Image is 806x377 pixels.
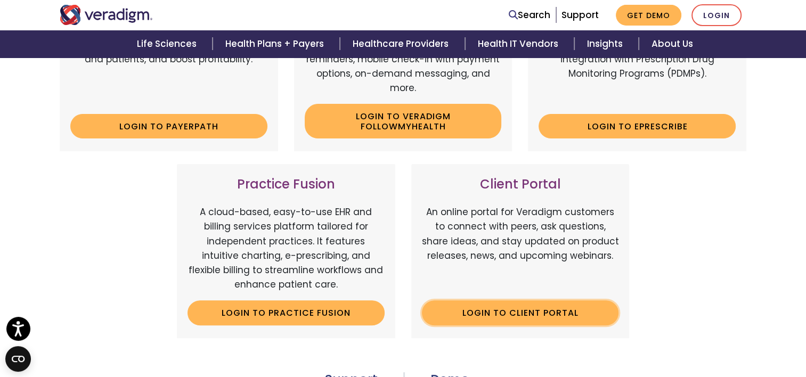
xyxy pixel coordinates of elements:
button: Open CMP widget [5,346,31,372]
a: Login to ePrescribe [539,114,736,138]
a: Login to Veradigm FollowMyHealth [305,104,502,138]
p: A cloud-based, easy-to-use EHR and billing services platform tailored for independent practices. ... [188,205,385,292]
h3: Client Portal [422,177,619,192]
a: Login to Practice Fusion [188,300,385,325]
a: Login [691,4,742,26]
a: Health IT Vendors [465,30,574,58]
a: Health Plans + Payers [213,30,340,58]
img: Veradigm logo [60,5,153,25]
a: Life Sciences [124,30,213,58]
h3: Practice Fusion [188,177,385,192]
a: Login to Payerpath [70,114,267,138]
a: Support [561,9,599,21]
a: Insights [574,30,639,58]
a: Get Demo [616,5,681,26]
a: About Us [639,30,706,58]
a: Search [509,8,550,22]
a: Healthcare Providers [340,30,465,58]
a: Login to Client Portal [422,300,619,325]
p: An online portal for Veradigm customers to connect with peers, ask questions, share ideas, and st... [422,205,619,292]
